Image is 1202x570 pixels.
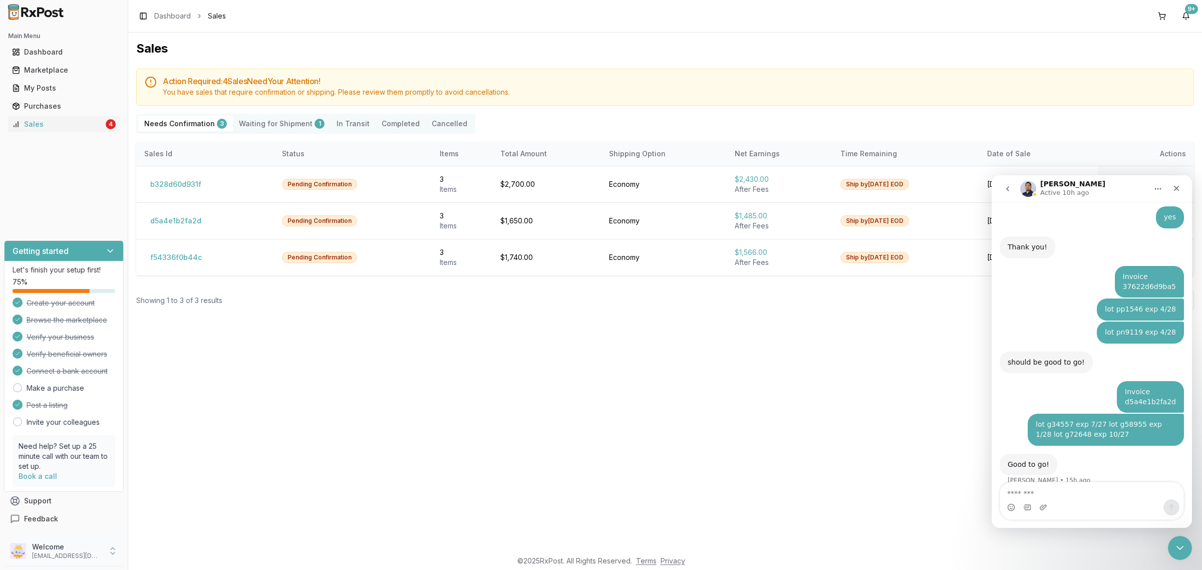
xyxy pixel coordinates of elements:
span: Connect a bank account [27,366,108,376]
th: Total Amount [492,142,600,166]
button: Support [4,492,124,510]
button: Completed [376,116,426,132]
a: Terms [636,556,657,565]
div: $1,566.00 [735,247,824,257]
div: $1,485.00 [735,211,824,221]
div: Ship by [DATE] EOD [840,215,909,226]
button: Purchases [4,98,124,114]
a: Sales4 [8,115,120,133]
div: Showing 1 to 3 of 3 results [136,296,222,306]
button: b328d60d931f [144,176,207,192]
div: After Fees [735,221,824,231]
iframe: Intercom live chat [1168,536,1192,560]
th: Date of Sale [979,142,1098,166]
div: Dashboard [12,47,116,57]
h2: Main Menu [8,32,120,40]
div: Economy [609,252,719,262]
button: Waiting for Shipment [233,116,331,132]
span: Verify your business [27,332,94,342]
button: In Transit [331,116,376,132]
div: $2,700.00 [500,179,592,189]
div: Economy [609,216,719,226]
div: 3 [217,119,227,129]
div: [DATE] 4:30 PM [987,216,1090,226]
div: [DATE] 3:43 PM [987,252,1090,262]
p: [EMAIL_ADDRESS][DOMAIN_NAME] [32,552,102,560]
div: 3 [440,211,484,221]
button: Dashboard [4,44,124,60]
h5: Action Required: 4 Sale s Need Your Attention! [163,77,1185,85]
a: Invite your colleagues [27,417,100,427]
div: 3 [440,174,484,184]
button: Cancelled [426,116,473,132]
div: Ship by [DATE] EOD [840,179,909,190]
div: $1,650.00 [500,216,592,226]
div: Item s [440,257,484,267]
img: RxPost Logo [4,4,68,20]
div: You have sales that require confirmation or shipping. Please review them promptly to avoid cancel... [163,87,1185,97]
div: $1,740.00 [500,252,592,262]
a: Marketplace [8,61,120,79]
div: My Posts [12,83,116,93]
div: Item s [440,221,484,231]
button: My Posts [4,80,124,96]
div: Pending Confirmation [282,215,357,226]
div: After Fees [735,184,824,194]
div: Ship by [DATE] EOD [840,252,909,263]
span: Post a listing [27,400,68,410]
span: 75 % [13,277,28,287]
div: 4 [106,119,116,129]
th: Actions [1098,142,1194,166]
span: Sales [208,11,226,21]
button: f54336f0b44c [144,249,208,265]
iframe: Intercom live chat [992,175,1192,528]
th: Net Earnings [727,142,832,166]
span: Feedback [24,514,58,524]
button: Marketplace [4,62,124,78]
a: Purchases [8,97,120,115]
a: Privacy [661,556,685,565]
th: Status [274,142,432,166]
img: User avatar [10,543,26,559]
span: Verify beneficial owners [27,349,107,359]
button: Feedback [4,510,124,528]
div: [DATE] 6:56 PM [987,179,1090,189]
div: $2,430.00 [735,174,824,184]
a: Book a call [19,472,57,480]
th: Sales Id [136,142,274,166]
div: 3 [440,247,484,257]
nav: breadcrumb [154,11,226,21]
div: Sales [12,119,104,129]
p: Let's finish your setup first! [13,265,115,275]
span: Create your account [27,298,95,308]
